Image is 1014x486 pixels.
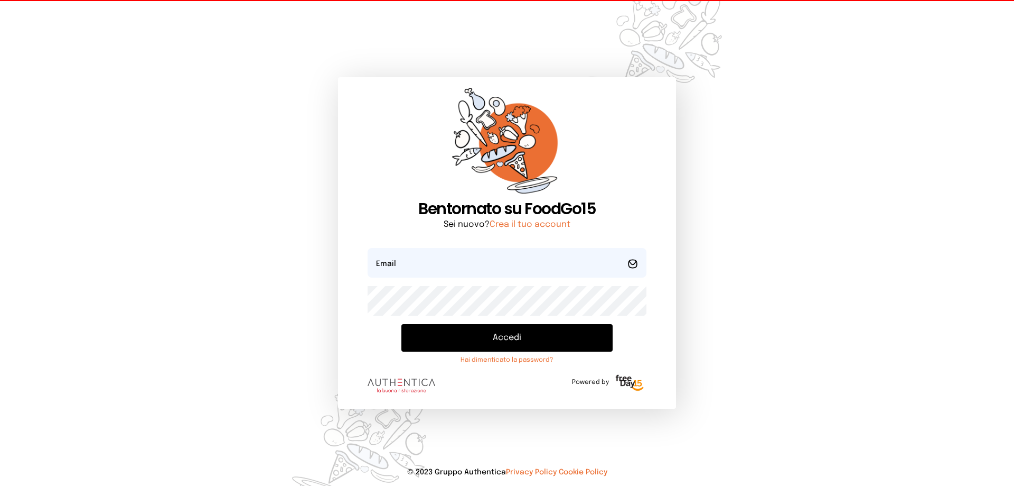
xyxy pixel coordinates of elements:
a: Hai dimenticato la password? [401,356,613,364]
button: Accedi [401,324,613,352]
p: © 2023 Gruppo Authentica [17,467,997,478]
img: logo-freeday.3e08031.png [613,373,646,394]
a: Crea il tuo account [490,220,570,229]
p: Sei nuovo? [368,218,646,231]
span: Powered by [572,378,609,387]
img: sticker-orange.65babaf.png [452,88,562,199]
img: logo.8f33a47.png [368,379,435,392]
a: Privacy Policy [506,469,557,476]
a: Cookie Policy [559,469,607,476]
h1: Bentornato su FoodGo15 [368,199,646,218]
